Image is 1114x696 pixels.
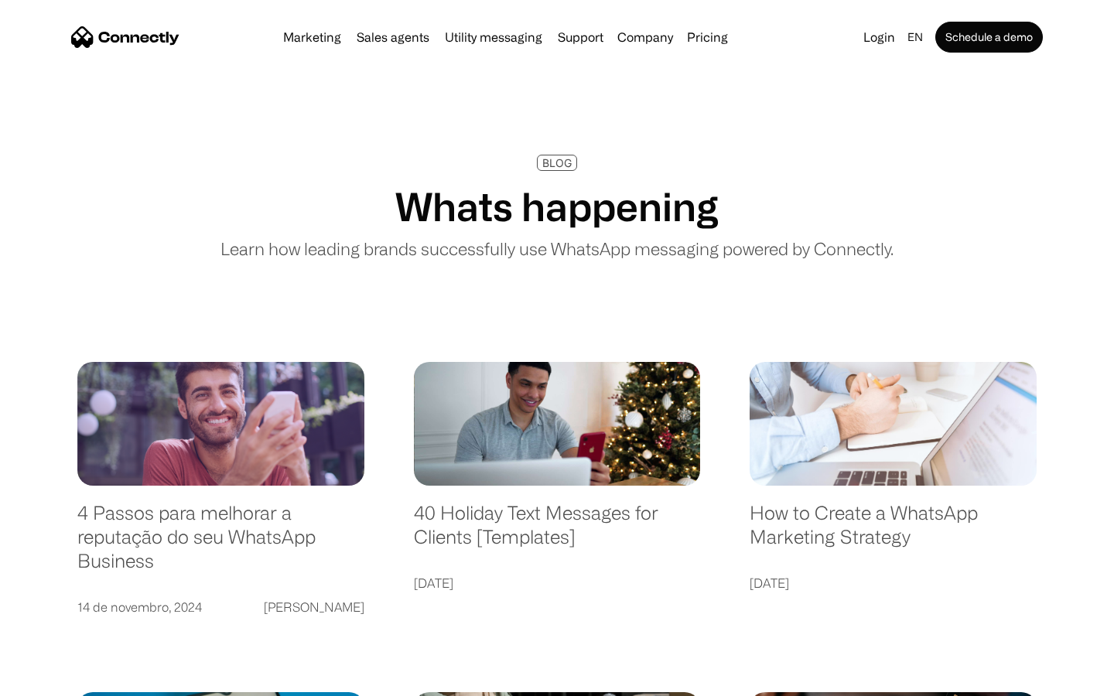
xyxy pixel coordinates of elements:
div: en [907,26,923,48]
div: en [901,26,932,48]
a: home [71,26,179,49]
a: Utility messaging [439,31,548,43]
ul: Language list [31,669,93,691]
div: [DATE] [414,572,453,594]
aside: Language selected: English [15,669,93,691]
p: Learn how leading brands successfully use WhatsApp messaging powered by Connectly. [220,236,894,261]
a: How to Create a WhatsApp Marketing Strategy [750,501,1037,564]
div: [PERSON_NAME] [264,596,364,618]
a: Schedule a demo [935,22,1043,53]
div: Company [617,26,673,48]
div: BLOG [542,157,572,169]
h1: Whats happening [395,183,719,230]
a: Login [857,26,901,48]
div: [DATE] [750,572,789,594]
a: Marketing [277,31,347,43]
div: Company [613,26,678,48]
a: Pricing [681,31,734,43]
a: Support [552,31,610,43]
a: Sales agents [350,31,436,43]
a: 40 Holiday Text Messages for Clients [Templates] [414,501,701,564]
a: 4 Passos para melhorar a reputação do seu WhatsApp Business [77,501,364,588]
div: 14 de novembro, 2024 [77,596,202,618]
